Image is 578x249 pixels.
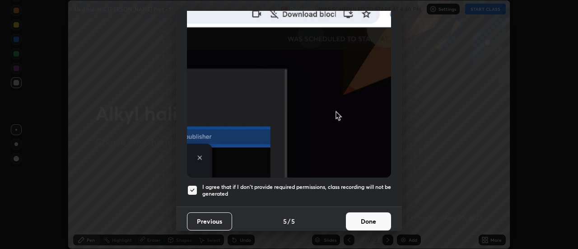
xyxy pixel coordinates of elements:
[346,212,391,230] button: Done
[187,212,232,230] button: Previous
[202,183,391,197] h5: I agree that if I don't provide required permissions, class recording will not be generated
[283,216,287,226] h4: 5
[288,216,290,226] h4: /
[291,216,295,226] h4: 5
